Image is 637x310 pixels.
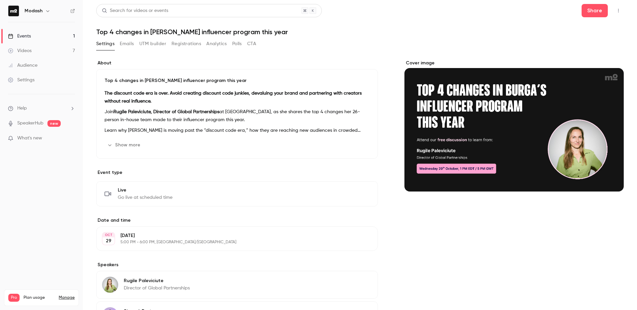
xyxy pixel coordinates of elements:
section: Cover image [404,60,624,192]
button: Emails [120,39,134,49]
button: UTM builder [139,39,166,49]
div: Settings [8,77,35,83]
h6: Modash [25,8,42,14]
a: Manage [59,295,75,300]
a: SpeakerHub [17,120,43,127]
strong: Rugile Paleviciute, Director of Global Partnerships [113,110,219,114]
div: Audience [8,62,37,69]
button: Show more [105,140,144,150]
p: Top 4 changes in [PERSON_NAME] influencer program this year [105,77,370,84]
div: Videos [8,47,32,54]
button: Share [582,4,608,17]
strong: The discount code era is over. Avoid creating discount code junkies, devaluing your brand and par... [105,91,362,104]
label: Cover image [404,60,624,66]
p: [DATE] [120,232,343,239]
span: Go live at scheduled time [118,194,173,201]
span: Live [118,187,173,194]
p: 29 [106,238,111,244]
h1: Top 4 changes in [PERSON_NAME] influencer program this year [96,28,624,36]
iframe: Noticeable Trigger [67,135,75,141]
label: Date and time [96,217,378,224]
p: 5:00 PM - 6:00 PM, [GEOGRAPHIC_DATA]/[GEOGRAPHIC_DATA] [120,240,343,245]
p: Event type [96,169,378,176]
p: Director of Global Partnerships [124,285,190,291]
span: Plan usage [24,295,55,300]
label: Speakers [96,262,378,268]
span: What's new [17,135,42,142]
img: Rugile Paleviciute [102,277,118,293]
div: OCT [103,233,114,237]
button: Analytics [206,39,227,49]
p: Join at [GEOGRAPHIC_DATA], as she shares the top 4 changes her 26-person in-house team made to th... [105,108,370,124]
p: Rugile Paleviciute [124,277,190,284]
label: About [96,60,378,66]
div: Rugile PaleviciuteRugile PaleviciuteDirector of Global Partnerships [96,271,378,299]
li: help-dropdown-opener [8,105,75,112]
button: Registrations [172,39,201,49]
button: Polls [232,39,242,49]
img: Modash [8,6,19,16]
div: Search for videos or events [102,7,168,14]
p: Learn why [PERSON_NAME] is moving past the “discount code era,” how they are reaching new audienc... [105,126,370,134]
span: Pro [8,294,20,302]
button: Settings [96,39,114,49]
button: CTA [247,39,256,49]
span: Help [17,105,27,112]
div: Events [8,33,31,39]
span: new [47,120,61,127]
